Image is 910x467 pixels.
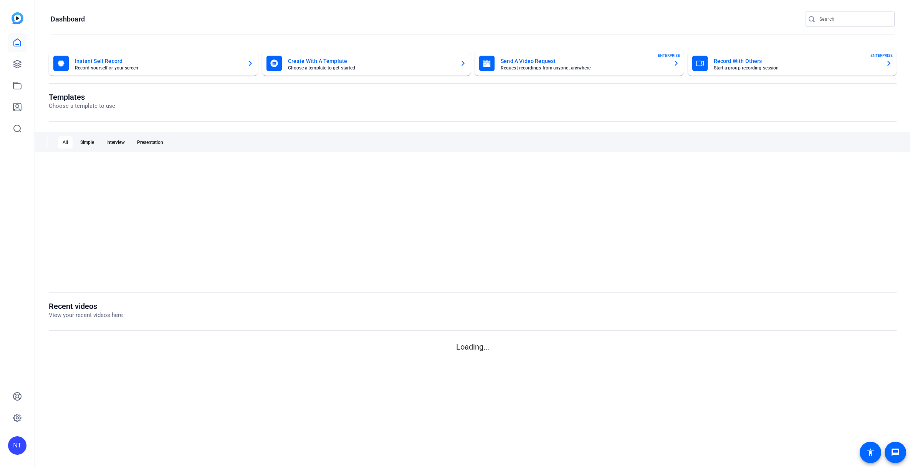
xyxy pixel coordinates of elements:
button: Create With A TemplateChoose a template to get started [262,51,471,76]
mat-icon: accessibility [866,448,875,457]
mat-icon: message [891,448,900,457]
mat-card-title: Create With A Template [288,56,454,66]
h1: Dashboard [51,15,85,24]
mat-card-subtitle: Start a group recording session [714,66,880,70]
mat-card-title: Record With Others [714,56,880,66]
img: blue-gradient.svg [12,12,23,24]
p: View your recent videos here [49,311,123,320]
div: Interview [102,136,129,149]
mat-card-title: Instant Self Record [75,56,241,66]
p: Choose a template to use [49,102,115,111]
h1: Recent videos [49,302,123,311]
input: Search [819,15,888,24]
mat-card-subtitle: Request recordings from anyone, anywhere [501,66,667,70]
button: Send A Video RequestRequest recordings from anyone, anywhereENTERPRISE [475,51,684,76]
span: ENTERPRISE [658,53,680,58]
mat-card-title: Send A Video Request [501,56,667,66]
div: NT [8,436,26,455]
button: Instant Self RecordRecord yourself or your screen [49,51,258,76]
div: Presentation [132,136,168,149]
p: Loading... [49,341,897,353]
div: All [58,136,73,149]
mat-card-subtitle: Record yourself or your screen [75,66,241,70]
button: Record With OthersStart a group recording sessionENTERPRISE [688,51,897,76]
div: Simple [76,136,99,149]
mat-card-subtitle: Choose a template to get started [288,66,454,70]
span: ENTERPRISE [870,53,893,58]
h1: Templates [49,92,115,102]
